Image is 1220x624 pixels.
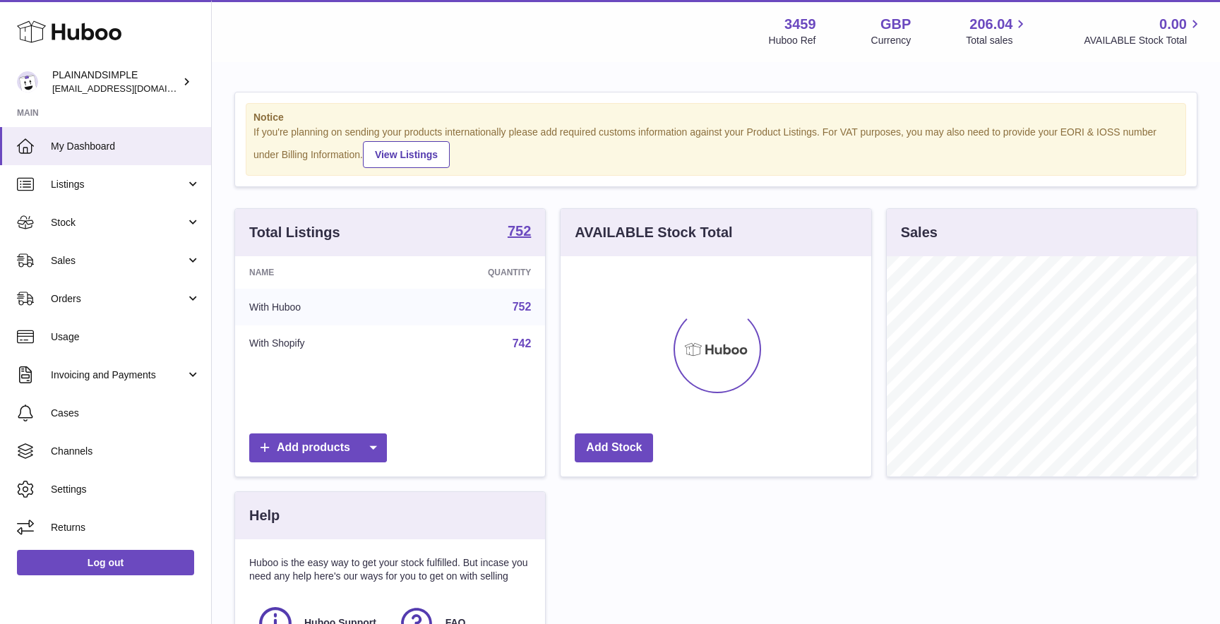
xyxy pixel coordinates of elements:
div: PLAINANDSIMPLE [52,68,179,95]
td: With Shopify [235,325,402,362]
th: Name [235,256,402,289]
span: Orders [51,292,186,306]
h3: Total Listings [249,223,340,242]
span: Returns [51,521,201,534]
th: Quantity [402,256,545,289]
a: View Listings [363,141,450,168]
a: Log out [17,550,194,575]
strong: Notice [253,111,1178,124]
strong: 752 [508,224,531,238]
span: My Dashboard [51,140,201,153]
a: Add products [249,433,387,462]
span: Cases [51,407,201,420]
span: Sales [51,254,186,268]
span: 206.04 [969,15,1012,34]
a: 742 [513,337,532,349]
p: Huboo is the easy way to get your stock fulfilled. But incase you need any help here's our ways f... [249,556,531,583]
span: 0.00 [1159,15,1187,34]
h3: Help [249,506,280,525]
td: With Huboo [235,289,402,325]
a: Add Stock [575,433,653,462]
span: Channels [51,445,201,458]
span: Usage [51,330,201,344]
span: [EMAIL_ADDRESS][DOMAIN_NAME] [52,83,208,94]
span: Total sales [966,34,1029,47]
img: duco@plainandsimple.com [17,71,38,92]
div: If you're planning on sending your products internationally please add required customs informati... [253,126,1178,168]
span: AVAILABLE Stock Total [1084,34,1203,47]
a: 752 [508,224,531,241]
h3: AVAILABLE Stock Total [575,223,732,242]
strong: GBP [880,15,911,34]
span: Listings [51,178,186,191]
span: Settings [51,483,201,496]
span: Stock [51,216,186,229]
h3: Sales [901,223,938,242]
a: 0.00 AVAILABLE Stock Total [1084,15,1203,47]
strong: 3459 [784,15,816,34]
div: Currency [871,34,911,47]
span: Invoicing and Payments [51,368,186,382]
div: Huboo Ref [769,34,816,47]
a: 206.04 Total sales [966,15,1029,47]
a: 752 [513,301,532,313]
